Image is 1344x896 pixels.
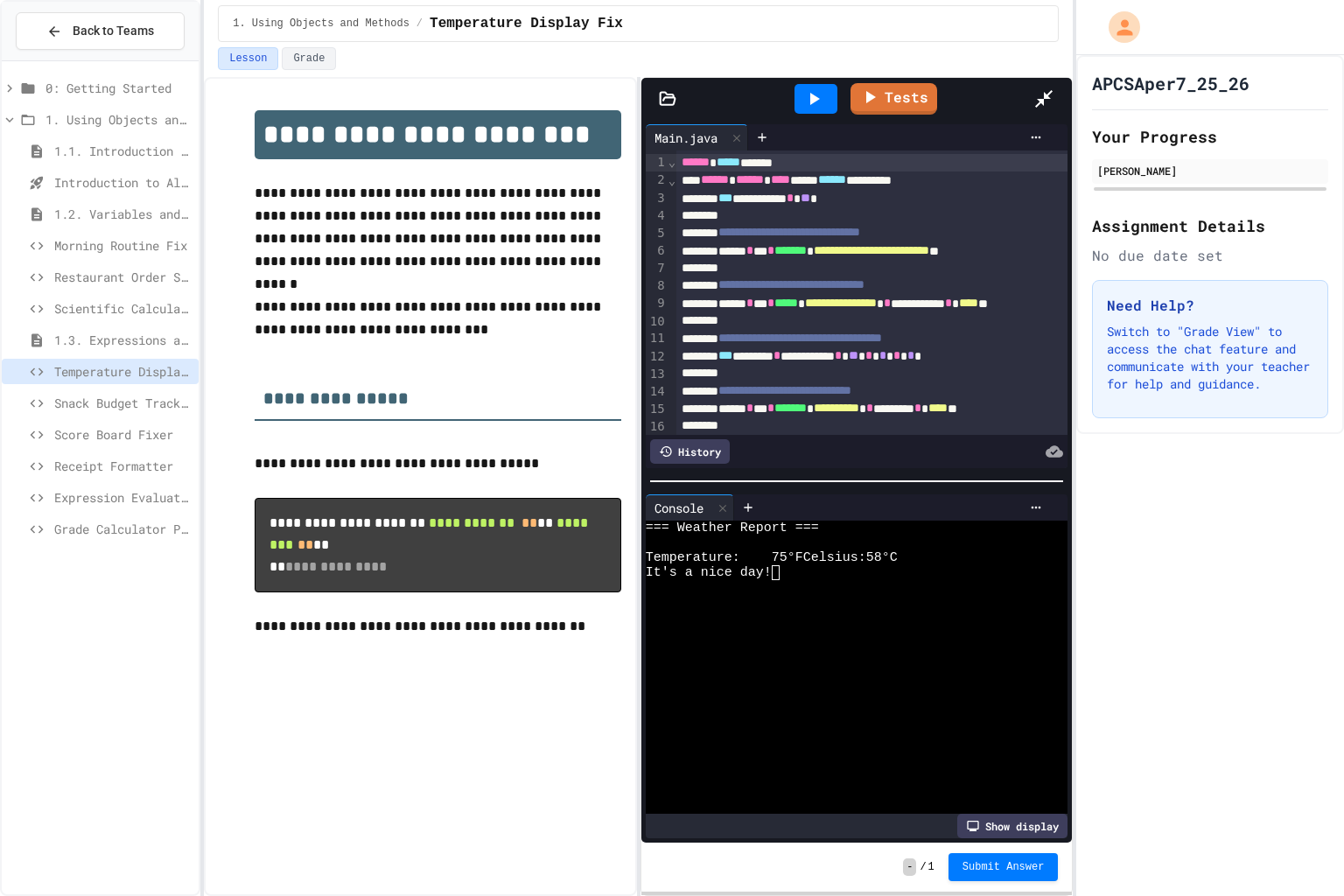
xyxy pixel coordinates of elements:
span: Back to Teams [73,22,154,40]
div: 16 [646,418,668,436]
span: Scientific Calculator [54,299,192,318]
div: 9 [646,295,668,312]
h2: Assignment Details [1092,213,1328,238]
span: 1. Using Objects and Methods [233,17,409,31]
div: 13 [646,366,668,383]
div: Console [646,494,734,521]
div: 12 [646,348,668,366]
span: - [903,858,916,876]
h3: Need Help? [1107,295,1313,316]
span: Introduction to Algorithms, Programming, and Compilers [54,173,192,192]
span: Snack Budget Tracker [54,394,192,412]
h1: APCSAper7_25_26 [1092,71,1249,95]
span: Temperature: 75°FCelsius:58°C [646,550,898,565]
span: Submit Answer [962,860,1045,874]
span: 1. Using Objects and Methods [45,110,192,129]
div: My Account [1090,7,1144,47]
button: Lesson [218,47,278,70]
button: Submit Answer [948,853,1059,881]
span: Fold line [668,173,676,187]
div: 14 [646,383,668,401]
div: Main.java [646,124,748,150]
a: Tests [850,83,937,115]
div: 10 [646,313,668,331]
div: 4 [646,207,668,225]
span: Fold line [668,155,676,169]
div: 15 [646,401,668,418]
span: Temperature Display Fix [430,13,623,34]
button: Grade [282,47,336,70]
div: History [650,439,730,464]
div: 1 [646,154,668,171]
div: Show display [957,814,1067,838]
span: / [920,860,926,874]
div: 2 [646,171,668,189]
div: No due date set [1092,245,1328,266]
div: Console [646,499,712,517]
span: / [416,17,423,31]
span: Score Board Fixer [54,425,192,444]
span: Grade Calculator Pro [54,520,192,538]
span: 1.1. Introduction to Algorithms, Programming, and Compilers [54,142,192,160]
div: 5 [646,225,668,242]
span: 0: Getting Started [45,79,192,97]
span: 1.3. Expressions and Output [New] [54,331,192,349]
span: Temperature Display Fix [54,362,192,381]
div: 7 [646,260,668,277]
div: Main.java [646,129,726,147]
span: Expression Evaluator Fix [54,488,192,507]
div: 3 [646,190,668,207]
span: Restaurant Order System [54,268,192,286]
button: Back to Teams [16,12,185,50]
span: === Weather Report === [646,521,819,535]
span: It's a nice day! [646,565,772,580]
div: 11 [646,330,668,347]
span: 1 [928,860,934,874]
h2: Your Progress [1092,124,1328,149]
div: [PERSON_NAME] [1097,163,1323,178]
div: 6 [646,242,668,260]
p: Switch to "Grade View" to access the chat feature and communicate with your teacher for help and ... [1107,323,1313,393]
span: 1.2. Variables and Data Types [54,205,192,223]
span: Receipt Formatter [54,457,192,475]
span: Morning Routine Fix [54,236,192,255]
div: 8 [646,277,668,295]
